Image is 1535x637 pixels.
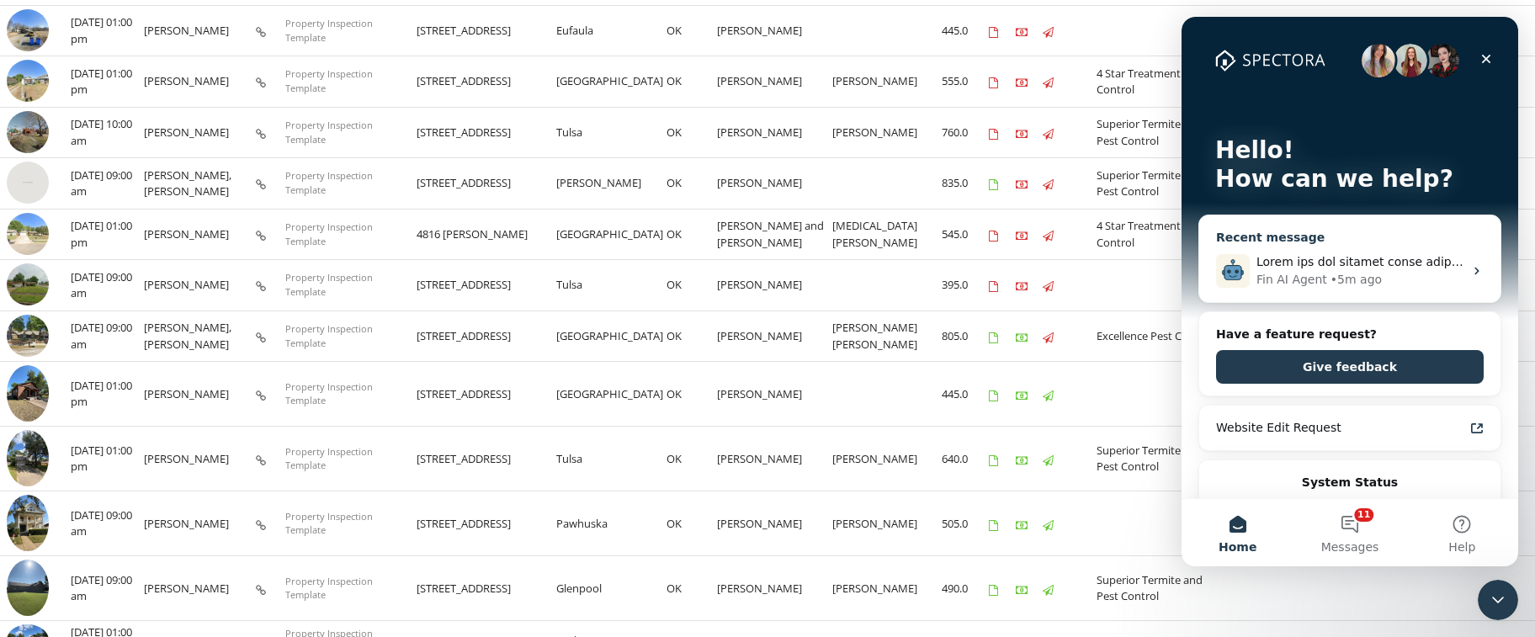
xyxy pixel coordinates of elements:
td: [PERSON_NAME] [144,56,256,108]
td: [DATE] 01:00 pm [71,427,144,491]
td: [GEOGRAPHIC_DATA] [556,209,667,260]
img: streetview [7,9,49,51]
span: Property Inspection Template [285,17,373,44]
span: Property Inspection Template [285,510,373,537]
td: [STREET_ADDRESS] [417,260,556,311]
img: streetview [7,111,49,153]
img: 9522462%2Fcover_photos%2Fa0oeHideoIrKsMETqcHc%2Fsmall.jpg [7,430,49,486]
td: [PERSON_NAME] [144,556,256,621]
td: [DATE] 01:00 pm [71,209,144,260]
td: [DATE] 09:00 am [71,158,144,210]
td: Excellence Pest Control [1097,311,1225,362]
td: [DATE] 01:00 pm [71,362,144,427]
td: [STREET_ADDRESS] [417,158,556,210]
td: [STREET_ADDRESS] [417,556,556,621]
td: [PERSON_NAME] [144,491,256,556]
td: OK [667,158,717,210]
img: streetview [7,315,49,357]
td: [STREET_ADDRESS] [417,311,556,362]
td: Glenpool [556,556,667,621]
td: [DATE] 10:00 am [71,107,144,158]
td: [DATE] 09:00 am [71,491,144,556]
td: [PERSON_NAME] [144,260,256,311]
td: [PERSON_NAME] [144,209,256,260]
td: OK [667,209,717,260]
td: [PERSON_NAME] [144,427,256,491]
td: [DATE] 01:00 pm [71,56,144,108]
td: Tulsa [556,107,667,158]
span: Property Inspection Template [285,271,373,298]
td: [PERSON_NAME] [717,491,832,556]
td: 805.0 [942,311,989,362]
td: 490.0 [942,556,989,621]
td: 555.0 [942,56,989,108]
td: [MEDICAL_DATA][PERSON_NAME] [832,209,942,260]
td: 760.0 [942,107,989,158]
td: OK [667,107,717,158]
img: streetview [7,162,49,204]
td: Superior Termite and Pest Control [1097,158,1225,210]
td: [STREET_ADDRESS] [417,491,556,556]
td: [PERSON_NAME], [PERSON_NAME] [144,311,256,362]
td: Pawhuska [556,491,667,556]
td: Superior Termite and Pest Control [1097,556,1225,621]
td: [PERSON_NAME] [832,427,942,491]
img: streetview [7,60,49,102]
img: streetview [7,263,49,305]
td: [STREET_ADDRESS] [417,362,556,427]
td: [PERSON_NAME] [717,107,832,158]
td: [PERSON_NAME] and [PERSON_NAME] [717,209,832,260]
td: [PERSON_NAME] [717,362,832,427]
td: OK [667,427,717,491]
td: [PERSON_NAME] [832,107,942,158]
td: [DATE] 09:00 am [71,260,144,311]
td: 445.0 [942,362,989,427]
td: [STREET_ADDRESS] [417,107,556,158]
td: 395.0 [942,260,989,311]
span: Property Inspection Template [285,575,373,602]
td: [PERSON_NAME], [PERSON_NAME] [144,158,256,210]
td: 640.0 [942,427,989,491]
img: streetview [7,213,49,255]
td: OK [667,362,717,427]
span: Property Inspection Template [285,322,373,349]
td: [STREET_ADDRESS] [417,5,556,56]
span: Property Inspection Template [285,380,373,407]
td: 4 Star Treatment Pest Control [1097,56,1225,108]
td: [PERSON_NAME] [717,260,832,311]
td: [PERSON_NAME] [144,362,256,427]
td: OK [667,56,717,108]
td: OK [667,491,717,556]
td: [PERSON_NAME] [556,158,667,210]
td: [DATE] 09:00 am [71,311,144,362]
td: [PERSON_NAME] [717,427,832,491]
td: 505.0 [942,491,989,556]
span: Property Inspection Template [285,67,373,94]
img: 9556484%2Fcover_photos%2FsvnyHHvtnl5vCTh9d3qU%2Fsmall.jpg [7,495,49,551]
span: Property Inspection Template [285,220,373,247]
td: Superior Termite and Pest Control [1097,107,1225,158]
td: OK [667,5,717,56]
td: Tulsa [556,260,667,311]
td: [PERSON_NAME] [144,107,256,158]
td: [PERSON_NAME] [717,5,832,56]
td: Eufaula [556,5,667,56]
td: 445.0 [942,5,989,56]
span: Property Inspection Template [285,169,373,196]
td: [PERSON_NAME] [717,56,832,108]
